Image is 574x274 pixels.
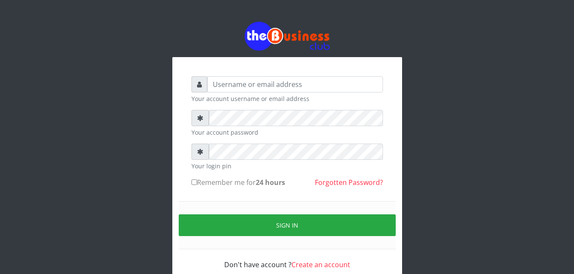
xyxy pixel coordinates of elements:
[256,178,285,187] b: 24 hours
[207,76,383,92] input: Username or email address
[191,179,197,185] input: Remember me for24 hours
[191,94,383,103] small: Your account username or email address
[191,162,383,170] small: Your login pin
[179,214,396,236] button: Sign in
[315,178,383,187] a: Forgotten Password?
[191,249,383,270] div: Don't have account ?
[291,260,350,269] a: Create an account
[191,177,285,187] label: Remember me for
[191,128,383,137] small: Your account password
